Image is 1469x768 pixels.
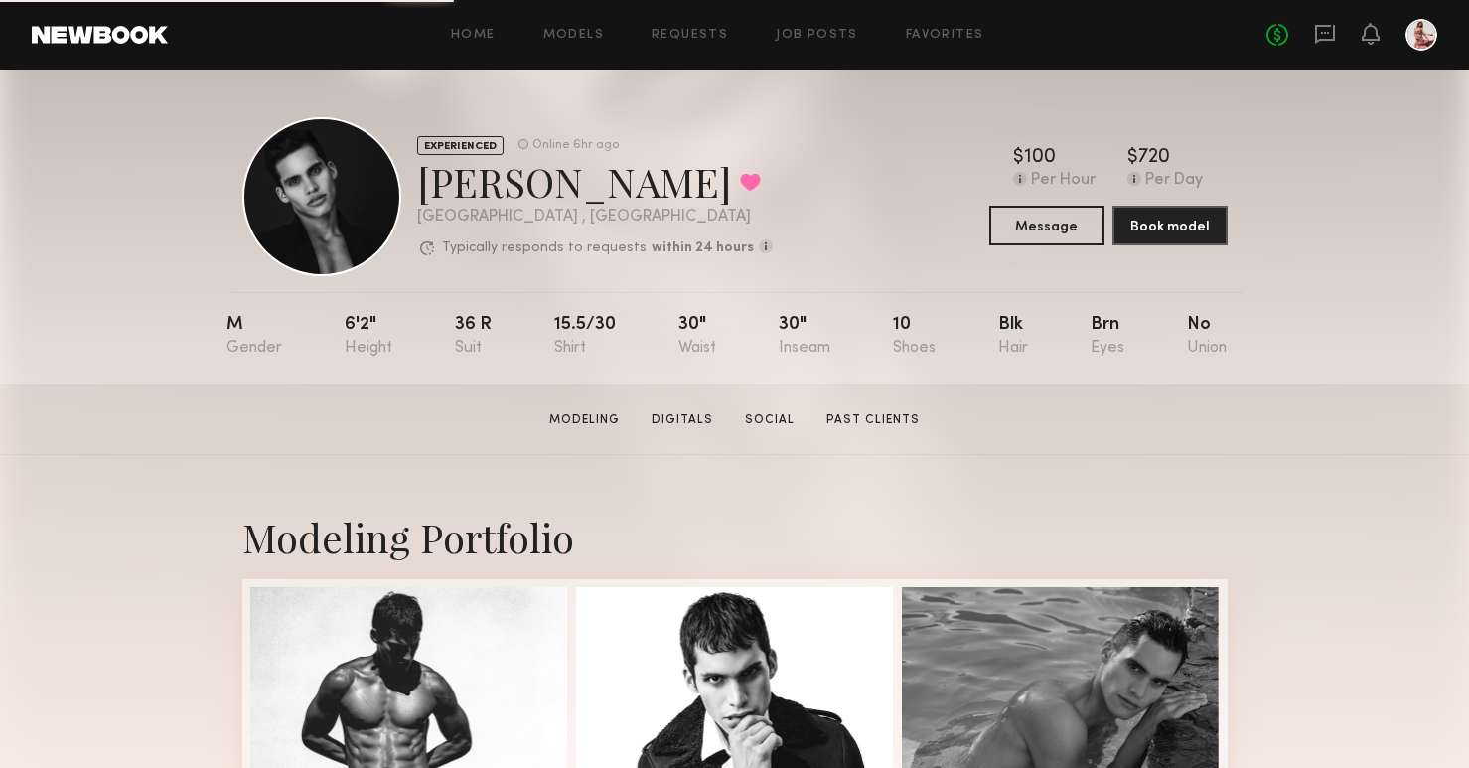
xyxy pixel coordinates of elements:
div: 100 [1024,148,1056,168]
div: M [226,316,282,357]
div: Modeling Portfolio [242,511,1228,563]
div: No [1187,316,1227,357]
div: 15.5/30 [554,316,616,357]
a: Job Posts [776,29,858,42]
a: Modeling [541,411,628,429]
a: Home [451,29,496,42]
div: $ [1013,148,1024,168]
div: Per Hour [1031,172,1096,190]
div: Blk [998,316,1028,357]
div: 36 r [455,316,492,357]
div: $ [1127,148,1138,168]
div: Brn [1091,316,1124,357]
button: Book model [1112,206,1228,245]
div: [GEOGRAPHIC_DATA] , [GEOGRAPHIC_DATA] [417,209,773,226]
a: Models [543,29,604,42]
button: Message [989,206,1104,245]
div: 30" [779,316,830,357]
a: Requests [652,29,728,42]
a: Past Clients [818,411,928,429]
b: within 24 hours [652,241,754,255]
div: Online 6hr ago [532,139,619,152]
a: Favorites [906,29,984,42]
div: 30" [678,316,716,357]
div: Per Day [1145,172,1203,190]
div: 6'2" [345,316,392,357]
div: 10 [893,316,936,357]
div: [PERSON_NAME] [417,155,773,208]
a: Social [737,411,803,429]
a: Digitals [644,411,721,429]
p: Typically responds to requests [442,241,647,255]
div: 720 [1138,148,1170,168]
div: EXPERIENCED [417,136,504,155]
